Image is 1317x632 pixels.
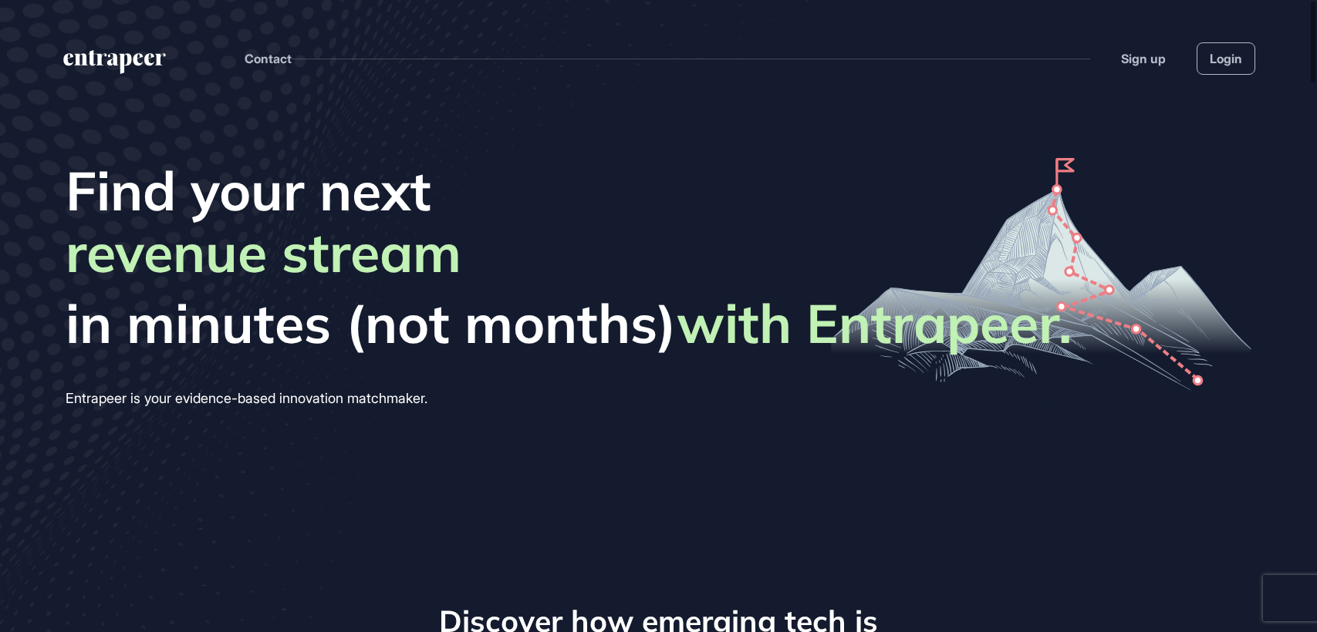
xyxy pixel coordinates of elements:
[66,386,1072,411] div: Entrapeer is your evidence-based innovation matchmaker.
[66,158,1072,223] span: Find your next
[66,220,461,291] span: revenue stream
[677,289,1072,357] strong: with Entrapeer.
[66,291,1072,355] span: in minutes (not months)
[1121,49,1166,68] a: Sign up
[62,50,167,79] a: entrapeer-logo
[1197,42,1255,75] a: Login
[245,49,292,69] button: Contact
